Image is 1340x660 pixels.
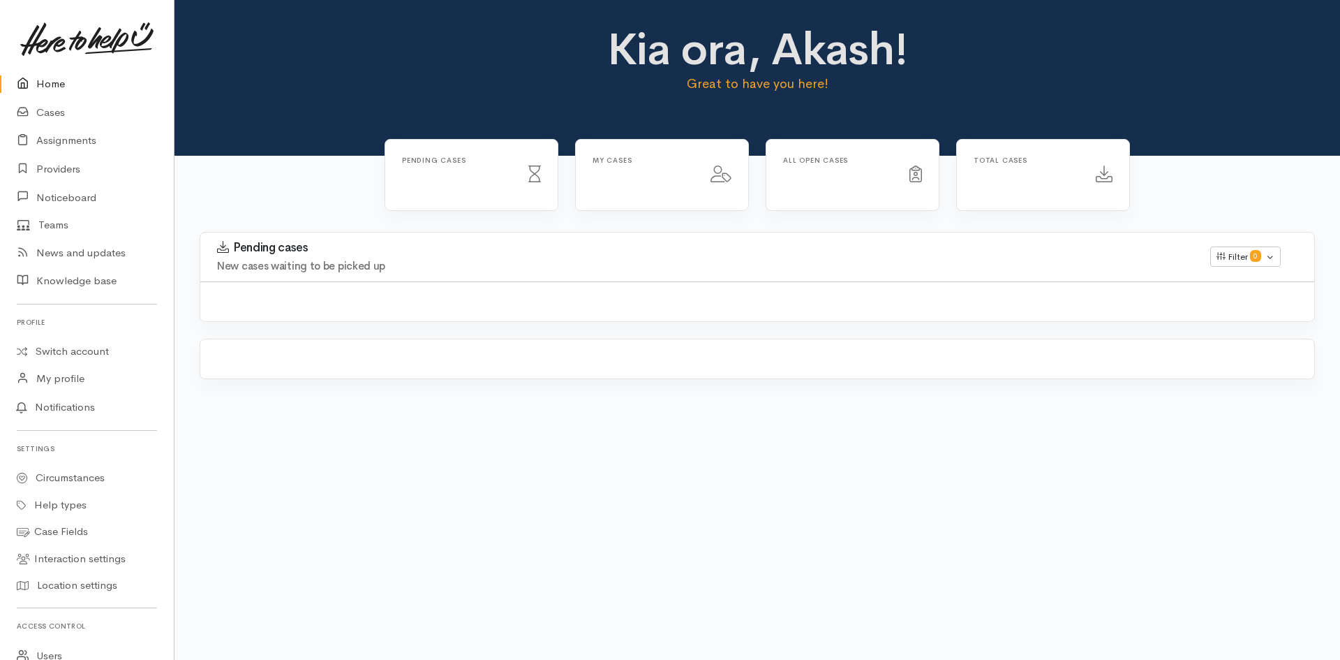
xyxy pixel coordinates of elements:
[1250,250,1261,261] span: 0
[483,25,1032,74] h1: Kia ora, Akash!
[217,241,1193,255] h3: Pending cases
[783,156,893,164] h6: All Open cases
[1210,247,1281,267] button: Filter0
[17,313,157,332] h6: Profile
[483,74,1032,94] p: Great to have you here!
[217,261,1193,272] h4: New cases waiting to be picked up
[402,156,512,164] h6: Pending cases
[593,156,694,164] h6: My cases
[17,439,157,458] h6: Settings
[17,617,157,636] h6: Access control
[974,156,1079,164] h6: Total cases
